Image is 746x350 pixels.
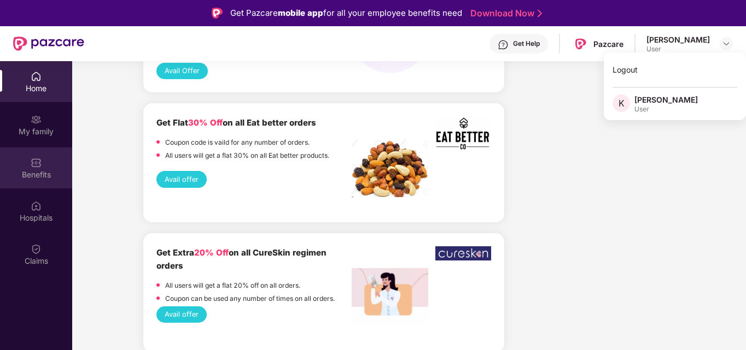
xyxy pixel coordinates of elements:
div: User [646,45,710,54]
img: svg+xml;base64,PHN2ZyBpZD0iSG9zcGl0YWxzIiB4bWxucz0iaHR0cDovL3d3dy53My5vcmcvMjAwMC9zdmciIHdpZHRoPS... [31,200,42,211]
b: Get Flat on all Eat better orders [156,117,316,128]
a: Download Now [470,8,539,19]
button: Avail offer [156,306,207,323]
img: svg+xml;base64,PHN2ZyBpZD0iQ2xhaW0iIHhtbG5zPSJodHRwOi8vd3d3LnczLm9yZy8yMDAwL3N2ZyIgd2lkdGg9IjIwIi... [31,244,42,254]
p: Coupon can be used any number of times on all orders. [165,293,335,304]
img: New Pazcare Logo [13,37,84,51]
img: Stroke [538,8,542,19]
img: svg+xml;base64,PHN2ZyBpZD0iSGVscC0zMngzMiIgeG1sbnM9Imh0dHA6Ly93d3cudzMub3JnLzIwMDAvc3ZnIiB3aWR0aD... [498,39,509,50]
button: Avail offer [156,171,207,187]
strong: mobile app [278,8,323,18]
span: 20% Off [194,247,229,258]
img: svg+xml;base64,PHN2ZyBpZD0iQmVuZWZpdHMiIHhtbG5zPSJodHRwOi8vd3d3LnczLm9yZy8yMDAwL3N2ZyIgd2lkdGg9Ij... [31,157,42,168]
img: svg+xml;base64,PHN2ZyB3aWR0aD0iMjAiIGhlaWdodD0iMjAiIHZpZXdCb3g9IjAgMCAyMCAyMCIgZmlsbD0ibm9uZSIgeG... [31,114,42,125]
p: Coupon code is vaild for any number of orders. [165,137,310,147]
img: svg+xml;base64,PHN2ZyBpZD0iSG9tZSIgeG1sbnM9Imh0dHA6Ly93d3cudzMub3JnLzIwMDAvc3ZnIiB3aWR0aD0iMjAiIG... [31,71,42,82]
div: Pazcare [593,39,623,49]
img: svg+xml;base64,PHN2ZyBpZD0iRHJvcGRvd24tMzJ4MzIiIHhtbG5zPSJodHRwOi8vd3d3LnczLm9yZy8yMDAwL3N2ZyIgd2... [722,39,731,48]
img: Pazcare_Logo.png [573,36,588,52]
div: [PERSON_NAME] [634,94,698,105]
div: Get Pazcare for all your employee benefits need [230,7,462,20]
div: [PERSON_NAME] [646,34,710,45]
img: WhatsApp%20Image%202022-12-23%20at%206.17.28%20PM.jpeg [435,246,491,260]
span: 30% Off [188,117,223,128]
img: Screenshot%202022-11-18%20at%2012.32.13%20PM.png [352,138,428,197]
button: Avail Offer [156,63,208,79]
p: All users will get a flat 30% on all Eat better products. [165,150,329,161]
div: Logout [604,59,746,80]
div: User [634,105,698,114]
span: K [619,97,625,110]
div: Get Help [513,39,540,48]
p: All users will get a flat 20% off on all orders. [165,280,300,290]
img: Logo [212,8,223,19]
img: Screenshot%202022-11-17%20at%202.10.19%20PM.png [435,116,491,151]
b: Get Extra on all CureSkin regimen orders [156,247,327,271]
img: Screenshot%202022-12-27%20at%203.54.05%20PM.png [352,268,428,326]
